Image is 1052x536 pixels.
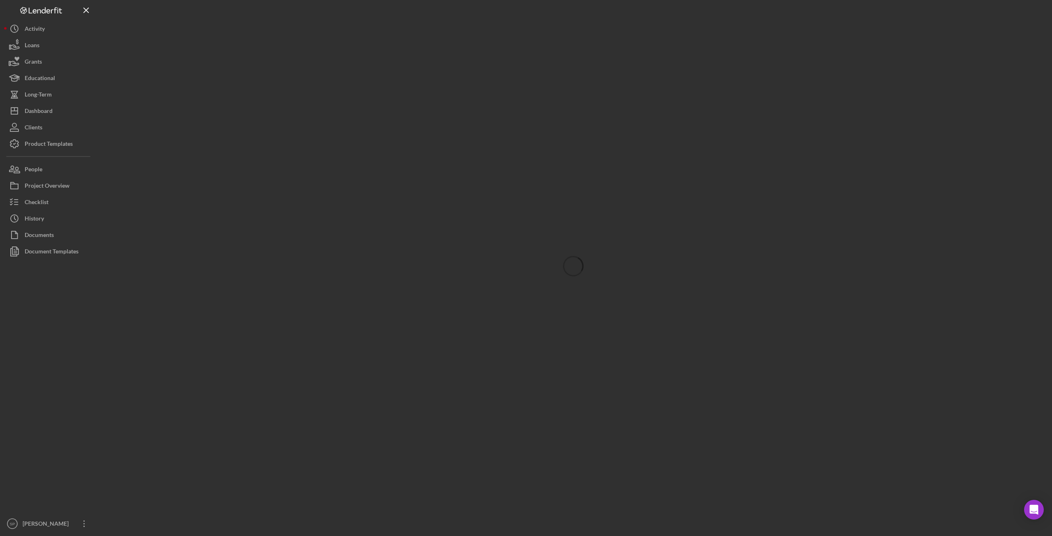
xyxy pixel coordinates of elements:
[25,53,42,72] div: Grants
[4,37,95,53] button: Loans
[4,86,95,103] button: Long-Term
[4,177,95,194] button: Project Overview
[4,515,95,532] button: SP[PERSON_NAME]
[4,161,95,177] button: People
[4,194,95,210] button: Checklist
[4,53,95,70] button: Grants
[25,86,52,105] div: Long-Term
[21,515,74,534] div: [PERSON_NAME]
[4,136,95,152] button: Product Templates
[25,136,73,154] div: Product Templates
[4,119,95,136] button: Clients
[4,210,95,227] button: History
[25,243,78,262] div: Document Templates
[25,103,53,121] div: Dashboard
[4,227,95,243] button: Documents
[25,210,44,229] div: History
[4,103,95,119] button: Dashboard
[25,70,55,88] div: Educational
[4,21,95,37] button: Activity
[25,177,69,196] div: Project Overview
[10,522,15,526] text: SP
[25,37,39,55] div: Loans
[1024,500,1044,520] div: Open Intercom Messenger
[4,70,95,86] button: Educational
[4,243,95,260] button: Document Templates
[25,194,48,212] div: Checklist
[25,161,42,179] div: People
[25,21,45,39] div: Activity
[25,119,42,138] div: Clients
[25,227,54,245] div: Documents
